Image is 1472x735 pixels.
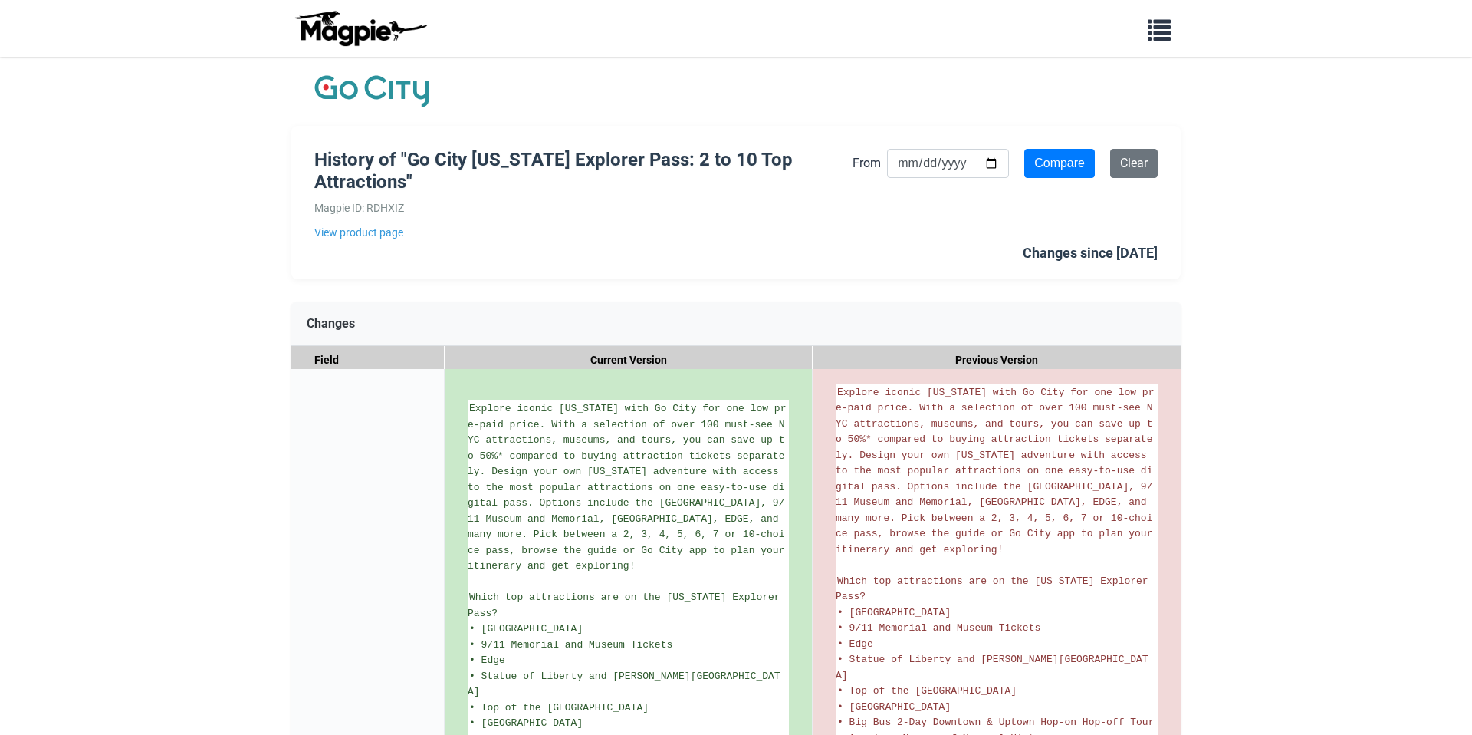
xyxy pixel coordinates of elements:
[1110,149,1158,178] a: Clear
[836,575,1154,603] span: Which top attractions are on the [US_STATE] Explorer Pass?
[837,717,1154,728] span: • Big Bus 2-Day Downtown & Uptown Hop-on Hop-off Tour
[469,639,672,651] span: • 9/11 Memorial and Museum Tickets
[468,671,780,698] span: • Statue of Liberty and [PERSON_NAME][GEOGRAPHIC_DATA]
[836,654,1148,681] span: • Statue of Liberty and [PERSON_NAME][GEOGRAPHIC_DATA]
[314,149,853,193] h1: History of "Go City [US_STATE] Explorer Pass: 2 to 10 Top Attractions"
[314,72,429,110] img: Company Logo
[469,654,505,666] span: • Edge
[468,403,790,572] span: Explore iconic [US_STATE] with Go City for one low pre-paid price. With a selection of over 100 m...
[468,592,786,619] span: Which top attractions are on the [US_STATE] Explorer Pass?
[853,153,881,173] label: From
[837,701,951,713] span: • [GEOGRAPHIC_DATA]
[469,717,583,729] span: • [GEOGRAPHIC_DATA]
[469,623,583,634] span: • [GEOGRAPHIC_DATA]
[314,199,853,216] div: Magpie ID: RDHXIZ
[291,302,1181,346] div: Changes
[291,10,429,47] img: logo-ab69f6fb50320c5b225c76a69d11143b.png
[837,622,1040,634] span: • 9/11 Memorial and Museum Tickets
[469,702,649,714] span: • Top of the [GEOGRAPHIC_DATA]
[291,346,445,374] div: Field
[836,387,1158,555] span: Explore iconic [US_STATE] with Go City for one low pre-paid price. With a selection of over 100 m...
[837,685,1017,697] span: • Top of the [GEOGRAPHIC_DATA]
[837,638,873,650] span: • Edge
[837,607,951,618] span: • [GEOGRAPHIC_DATA]
[813,346,1181,374] div: Previous Version
[1024,149,1095,178] input: Compare
[445,346,813,374] div: Current Version
[1023,242,1158,265] div: Changes since [DATE]
[314,224,853,241] a: View product page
